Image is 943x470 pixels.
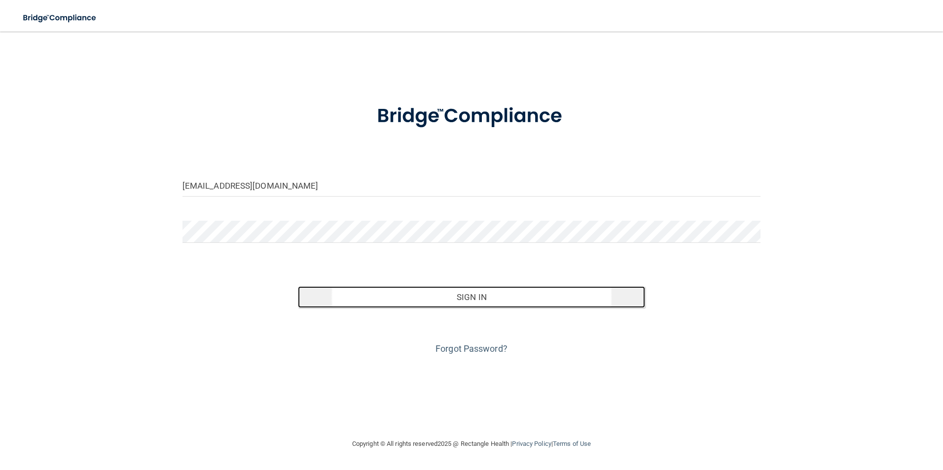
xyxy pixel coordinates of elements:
input: Email [182,174,761,197]
a: Forgot Password? [435,343,508,354]
button: Sign In [298,286,645,308]
a: Privacy Policy [512,440,551,447]
img: bridge_compliance_login_screen.278c3ca4.svg [357,91,586,142]
img: bridge_compliance_login_screen.278c3ca4.svg [15,8,106,28]
div: Copyright © All rights reserved 2025 @ Rectangle Health | | [291,428,652,460]
a: Terms of Use [553,440,591,447]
